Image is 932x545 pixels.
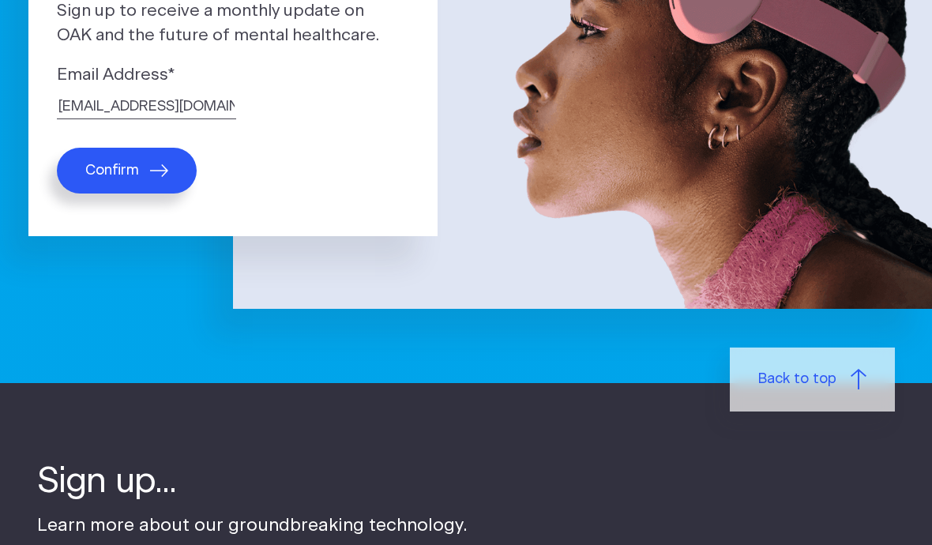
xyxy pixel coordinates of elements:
a: Back to top [730,348,895,412]
span: Confirm [85,162,139,179]
span: Back to top [758,369,836,390]
h4: Sign up... [37,458,468,506]
label: Email Address [57,62,409,88]
button: Confirm [57,148,197,194]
